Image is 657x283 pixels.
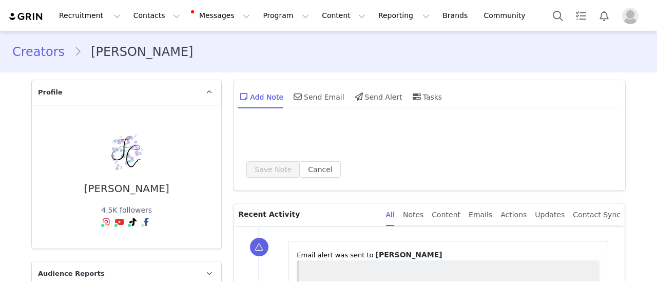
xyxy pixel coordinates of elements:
a: Community [478,4,536,27]
p: ⁨Email⁩ alert was sent to ⁨ ⁩ [297,250,600,260]
p: Recent Activity [238,203,377,226]
div: Emails [469,203,492,227]
img: placeholder-profile.jpg [622,8,639,24]
button: Profile [616,8,649,24]
span: Profile [38,87,63,98]
a: Brands [436,4,477,27]
button: Notifications [593,4,615,27]
div: Tasks [411,84,442,109]
button: Contacts [127,4,186,27]
a: Creators [12,43,74,61]
div: All [386,203,395,227]
button: Recruitment [53,4,127,27]
div: [PERSON_NAME] [84,183,169,195]
button: Program [257,4,315,27]
button: Save Note [246,161,300,178]
span: Audience Reports [38,269,105,279]
a: Tasks [570,4,592,27]
button: Reporting [372,4,436,27]
div: Send Alert [353,84,402,109]
img: instagram.svg [102,218,110,226]
span: [PERSON_NAME] [376,251,442,259]
div: Actions [500,203,527,227]
div: Updates [535,203,565,227]
button: Cancel [300,161,340,178]
div: Contact Sync [573,203,621,227]
div: Add Note [238,84,283,109]
div: Content [432,203,460,227]
div: 4.5K followers [100,205,153,216]
button: Messages [187,4,256,27]
div: Notes [403,203,423,227]
img: grin logo [8,12,44,22]
button: Content [316,4,372,27]
button: Search [547,4,569,27]
img: 7d228fc6-6ec2-431e-b800-f7ae3753d2ec.jpg [96,121,158,183]
div: Send Email [292,84,344,109]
